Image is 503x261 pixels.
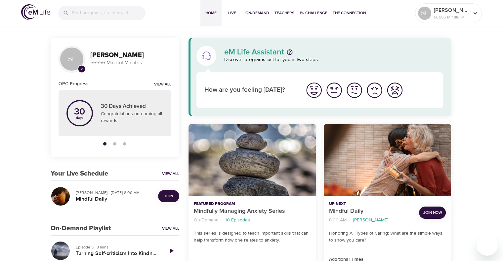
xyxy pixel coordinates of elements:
span: Home [203,10,219,16]
span: Join [164,193,173,200]
h6: OPC Progress [59,80,89,87]
p: 56556 Mindful Minutes [90,59,171,67]
p: [PERSON_NAME] · [DATE] 8:00 AM [76,190,153,196]
button: Mindful Daily [324,124,451,196]
li: · [349,216,351,225]
button: I'm feeling good [324,80,344,100]
h3: [PERSON_NAME] [90,51,171,59]
a: View All [162,171,179,177]
button: Turning Self-criticism Into Kindness [51,241,70,261]
p: On-Demand [194,217,219,224]
a: View all notifications [154,82,171,87]
p: Discover programs just for you in two steps [224,56,443,64]
p: 30 Days Achieved [101,102,163,111]
p: How are you feeling [DATE]? [204,85,296,95]
li: · [221,216,223,225]
img: bad [365,81,384,99]
h3: Your Live Schedule [51,170,108,178]
img: great [305,81,323,99]
p: days [74,116,85,119]
img: eM Life Assistant [201,50,212,61]
p: 30 [74,107,85,116]
p: eM Life Assistant [224,48,284,56]
nav: breadcrumb [194,216,311,225]
p: [PERSON_NAME] [353,217,388,224]
input: Find programs, teachers, etc... [72,6,146,20]
p: Featured Program [194,201,311,207]
h5: Turning Self-criticism Into Kindness [76,250,158,257]
nav: breadcrumb [329,216,414,225]
span: Teachers [274,10,294,16]
div: SL [418,7,431,20]
span: Join Now [423,209,442,216]
span: 1% Challenge [300,10,327,16]
a: View All [162,226,179,231]
p: Up Next [329,201,414,207]
h5: Mindful Daily [76,196,153,203]
p: 56556 Mindful Minutes [434,14,469,20]
img: good [325,81,343,99]
button: I'm feeling bad [364,80,385,100]
p: This series is designed to teach important skills that can help transform how one relates to anxi... [194,230,311,244]
img: ok [345,81,363,99]
span: On-Demand [245,10,269,16]
button: Join Now [419,207,446,219]
p: Episode 5 · 8 mins [76,244,158,250]
button: I'm feeling great [304,80,324,100]
button: Mindfully Managing Anxiety Series [189,124,316,196]
img: logo [21,4,50,20]
p: Mindfully Managing Anxiety Series [194,207,311,216]
span: The Connection [333,10,366,16]
p: [PERSON_NAME] [434,6,469,14]
iframe: Button to launch messaging window [477,235,498,256]
p: 10 Episodes [225,217,250,224]
h3: On-Demand Playlist [51,225,111,232]
p: 8:00 AM [329,217,347,224]
p: Congratulations on earning all rewards! [101,111,163,124]
img: worst [386,81,404,99]
span: Live [224,10,240,16]
button: Join [158,190,179,202]
p: Mindful Daily [329,207,414,216]
button: I'm feeling worst [385,80,405,100]
a: Play Episode [163,243,179,259]
div: SL [59,46,85,72]
p: Honoring All Types of Caring: What are the simple ways to show you care? [329,230,446,244]
button: I'm feeling ok [344,80,364,100]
